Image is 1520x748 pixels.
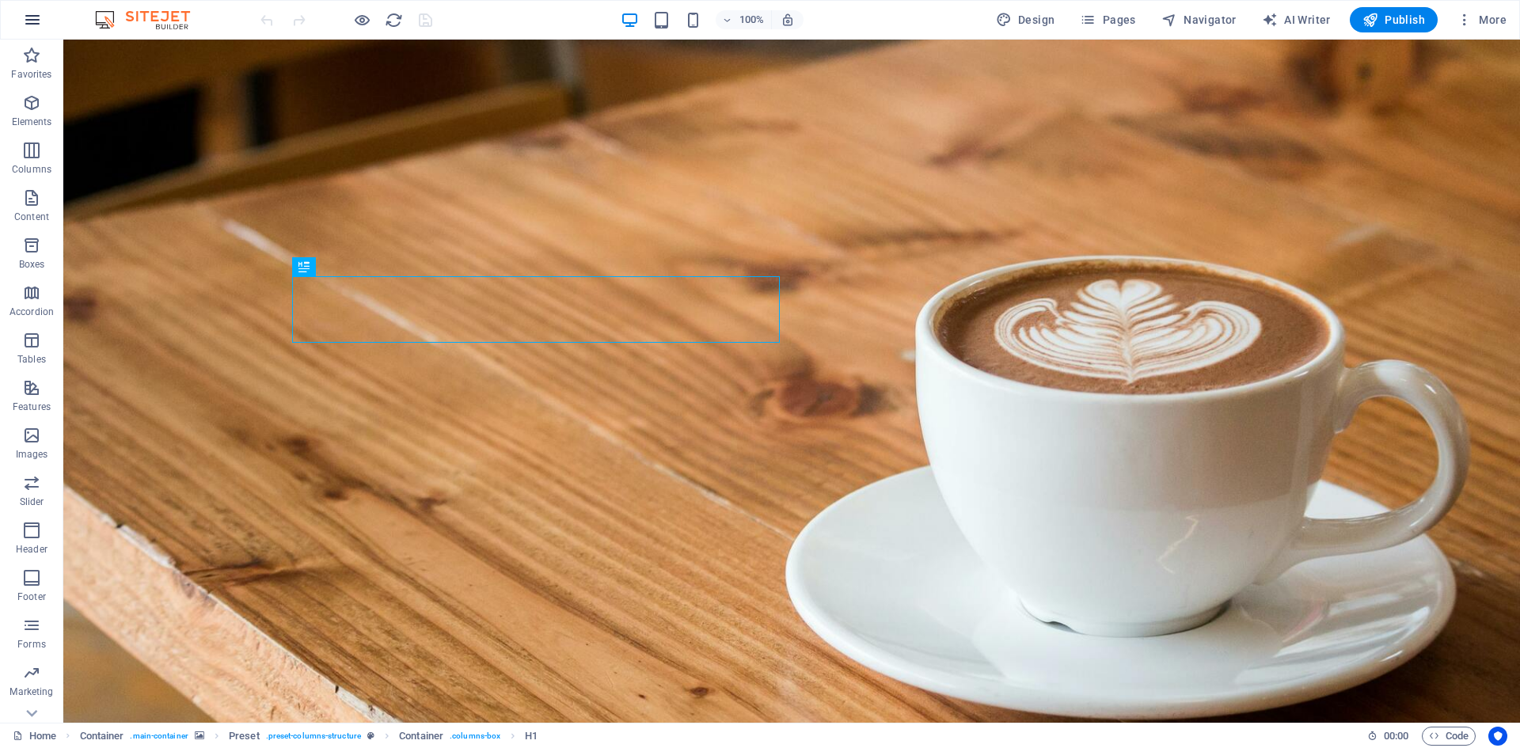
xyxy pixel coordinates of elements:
img: Editor Logo [91,10,210,29]
span: Click to select. Double-click to edit [229,727,260,746]
a: Click to cancel selection. Double-click to open Pages [13,727,56,746]
i: Reload page [385,11,403,29]
button: More [1450,7,1513,32]
nav: breadcrumb [80,727,538,746]
span: . main-container [130,727,188,746]
p: Header [16,543,47,556]
span: Click to select. Double-click to edit [399,727,443,746]
span: . preset-columns-structure [266,727,361,746]
i: This element contains a background [195,731,204,740]
button: Pages [1073,7,1142,32]
button: Usercentrics [1488,727,1507,746]
button: AI Writer [1256,7,1337,32]
h6: Session time [1367,727,1409,746]
p: Tables [17,353,46,366]
i: On resize automatically adjust zoom level to fit chosen device. [781,13,795,27]
p: Footer [17,590,46,603]
span: 00 00 [1384,727,1408,746]
button: Publish [1350,7,1438,32]
span: Click to select. Double-click to edit [80,727,124,746]
button: Click here to leave preview mode and continue editing [352,10,371,29]
span: Publish [1362,12,1425,28]
span: Pages [1080,12,1135,28]
i: This element is a customizable preset [367,731,374,740]
p: Images [16,448,48,461]
span: More [1457,12,1507,28]
p: Columns [12,163,51,176]
p: Favorites [11,68,51,81]
button: Code [1422,727,1476,746]
button: Design [990,7,1062,32]
p: Elements [12,116,52,128]
p: Slider [20,496,44,508]
button: Navigator [1155,7,1243,32]
span: AI Writer [1262,12,1331,28]
p: Features [13,401,51,413]
h6: 100% [739,10,765,29]
span: Click to select. Double-click to edit [525,727,538,746]
span: : [1395,730,1397,742]
button: reload [384,10,403,29]
button: 100% [716,10,772,29]
p: Content [14,211,49,223]
div: Design (Ctrl+Alt+Y) [990,7,1062,32]
p: Marketing [9,685,53,698]
span: Code [1429,727,1469,746]
span: . columns-box [450,727,500,746]
span: Design [996,12,1055,28]
p: Boxes [19,258,45,271]
span: Navigator [1161,12,1237,28]
p: Forms [17,638,46,651]
p: Accordion [9,306,54,318]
